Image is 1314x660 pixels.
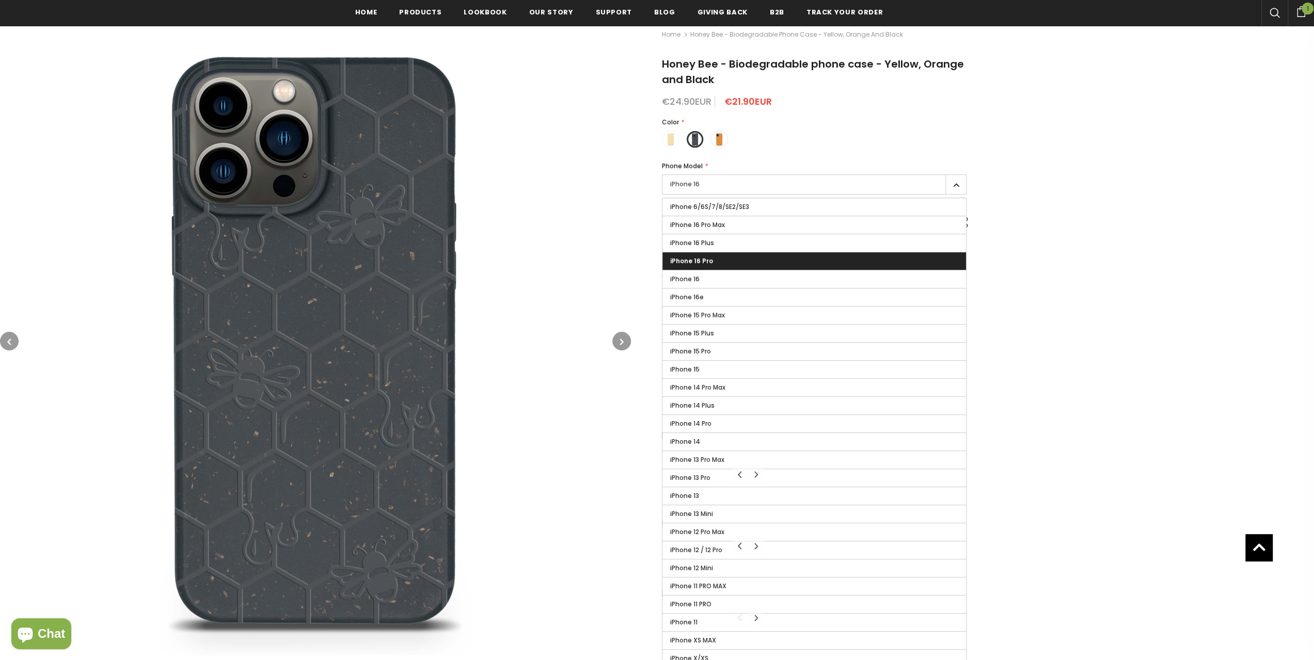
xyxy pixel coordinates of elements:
inbox-online-store-chat: Shopify online store chat [8,618,74,652]
span: 1 [1302,3,1313,14]
span: iPhone 15 [670,365,700,374]
span: iPhone 14 Plus [670,401,715,410]
span: iPhone 11 PRO MAX [670,582,726,590]
span: support [595,7,632,17]
span: iPhone 12 Mini [670,564,713,572]
span: iPhone 15 Pro [670,347,711,356]
span: Our Story [529,7,574,17]
span: iPhone 13 Pro [670,473,710,482]
span: iPhone 11 [670,618,698,626]
span: Honey Bee - Biodegradable phone case - Yellow, Orange and Black [690,28,903,41]
span: Track your order [806,7,883,17]
span: iPhone 16 Pro Max [670,220,725,229]
span: Giving back [698,7,748,17]
span: iPhone 14 Pro Max [670,383,725,392]
span: Honey Bee - Biodegradable phone case - Yellow, Orange and Black [662,57,964,87]
span: Color [662,118,679,126]
span: iPhone XS MAX [670,636,716,645]
span: iPhone 11 PRO [670,600,711,608]
span: iPhone 16 Plus [670,238,714,247]
span: Phone Model [662,162,703,170]
span: €21.90EUR [724,95,772,108]
span: iPhone 16 Pro [670,256,713,265]
span: iPhone 15 Pro Max [670,311,725,319]
span: Products [399,7,441,17]
span: iPhone 14 Pro [670,419,711,428]
span: iPhone 6/6S/7/8/SE2/SE3 [670,202,749,211]
span: €24.90EUR [662,95,711,108]
span: iPhone 13 Mini [670,509,713,518]
a: Home [662,28,680,41]
span: iPhone 15 Plus [670,329,714,337]
span: Blog [654,7,675,17]
span: iPhone 16e [670,293,704,301]
a: 1 [1288,5,1314,17]
span: iPhone 13 [670,491,699,500]
span: Home [355,7,377,17]
span: iPhone 12 / 12 Pro [670,545,722,554]
span: iPhone 13 Pro Max [670,455,724,464]
span: Lookbook [464,7,506,17]
span: iPhone 12 Pro Max [670,527,724,536]
label: iPhone 16 [662,174,967,195]
span: B2B [770,7,784,17]
span: iPhone 14 [670,437,700,446]
span: iPhone 16 [670,275,700,283]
